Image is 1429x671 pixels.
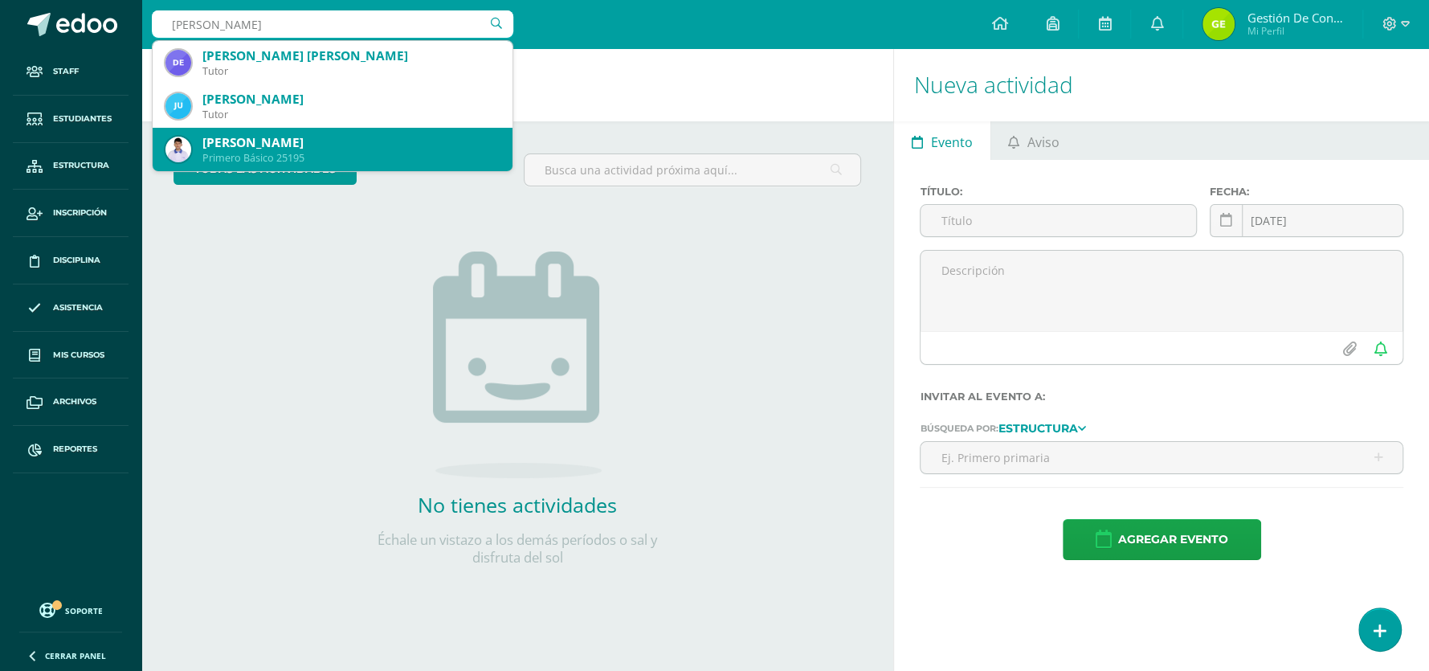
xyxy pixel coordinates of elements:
div: Primero Básico 25195 [202,151,500,165]
input: Busca un usuario... [152,10,513,38]
a: Inscripción [13,190,129,237]
span: Estructura [53,159,109,172]
label: Invitar al evento a: [920,391,1403,403]
img: no_activities.png [433,252,602,478]
span: Agregar evento [1118,520,1228,559]
p: Échale un vistazo a los demás períodos o sal y disfruta del sol [357,531,678,567]
a: Mis cursos [13,332,129,379]
a: Aviso [991,121,1077,160]
h1: Actividades [161,48,874,121]
label: Fecha: [1210,186,1403,198]
a: Staff [13,48,129,96]
span: Reportes [53,443,97,456]
div: [PERSON_NAME] [202,134,500,151]
span: Aviso [1027,123,1060,162]
a: Archivos [13,378,129,426]
h2: No tienes actividades [357,491,678,518]
a: Estudiantes [13,96,129,143]
span: Búsqueda por: [920,423,998,434]
input: Fecha de entrega [1211,205,1402,236]
span: Evento [931,123,973,162]
input: Título [921,205,1195,236]
span: Staff [53,65,79,78]
div: [PERSON_NAME] [PERSON_NAME] [202,47,500,64]
a: Asistencia [13,284,129,332]
a: Disciplina [13,237,129,284]
button: Agregar evento [1063,519,1261,560]
a: Evento [894,121,990,160]
div: Tutor [202,108,500,121]
input: Busca una actividad próxima aquí... [525,154,860,186]
label: Título: [920,186,1196,198]
div: [PERSON_NAME] [202,91,500,108]
img: ee48be0ea3c54553fe66209c3883ed6b.png [165,137,191,162]
span: Mi Perfil [1247,24,1343,38]
input: Ej. Primero primaria [921,442,1402,473]
a: Estructura [13,143,129,190]
strong: Estructura [998,421,1077,436]
span: Soporte [65,605,103,616]
img: 264397767cc6b48baa2157ca906919c6.png [165,93,191,119]
span: Disciplina [53,254,100,267]
div: Tutor [202,64,500,78]
a: Reportes [13,426,129,473]
a: Estructura [998,422,1085,433]
img: 619dfff691c47be5f79eeaa67670cfd4.png [165,50,191,76]
span: Archivos [53,395,96,408]
span: Inscripción [53,207,107,219]
span: Estudiantes [53,113,112,125]
img: c4fdb2b3b5c0576fe729d7be1ce23d7b.png [1202,8,1235,40]
span: Mis cursos [53,349,104,362]
h1: Nueva actividad [913,48,1410,121]
span: Gestión de Convivencia [1247,10,1343,26]
span: Cerrar panel [45,650,106,661]
span: Asistencia [53,301,103,314]
a: Soporte [19,599,122,620]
